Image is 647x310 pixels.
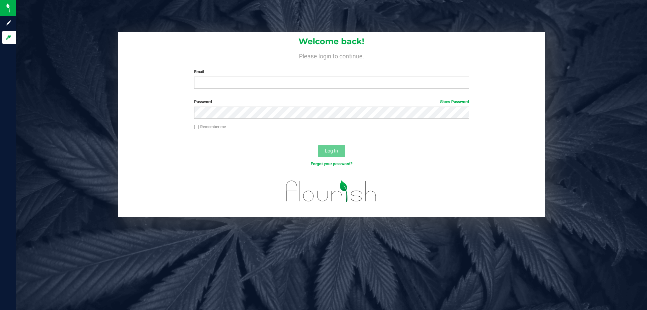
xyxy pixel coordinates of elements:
[118,51,545,59] h4: Please login to continue.
[194,125,199,130] input: Remember me
[118,37,545,46] h1: Welcome back!
[318,145,345,157] button: Log In
[194,124,226,130] label: Remember me
[278,174,385,208] img: flourish_logo.svg
[440,100,469,104] a: Show Password
[311,162,352,166] a: Forgot your password?
[194,69,469,75] label: Email
[325,148,338,153] span: Log In
[194,100,212,104] span: Password
[5,34,12,41] inline-svg: Log in
[5,20,12,26] inline-svg: Sign up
